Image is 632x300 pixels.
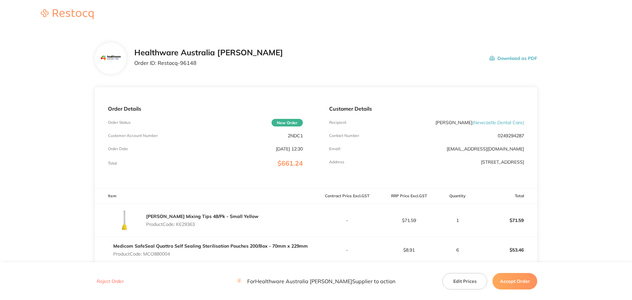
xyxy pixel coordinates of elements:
p: $71.59 [378,218,439,223]
p: $8.91 [378,247,439,253]
p: Customer Details [329,106,524,112]
p: - [316,247,378,253]
a: Medicom SafeSeal Quattro Self Sealing Sterilisation Pouches 200/Box - 70mm x 229mm [113,243,308,249]
a: Restocq logo [34,9,100,20]
p: Order Status [108,120,131,125]
th: Quantity [440,188,475,204]
img: a3pnNXo0Nw [108,204,141,237]
p: $71.59 [476,212,537,228]
span: ( Newcastle Dental Care ) [472,120,524,125]
p: Contact Number [329,133,359,138]
p: Product Code: KE29363 [146,222,258,227]
th: Total [475,188,537,204]
p: 1 [440,218,475,223]
span: New Order [272,119,303,126]
button: Reject Order [95,278,126,284]
span: $661.24 [277,159,303,167]
th: RRP Price Excl. GST [378,188,440,204]
img: Restocq logo [34,9,100,19]
p: Customer Account Number [108,133,158,138]
th: Item [95,188,316,204]
a: [PERSON_NAME] Mixing Tips 48/Pk - Small Yellow [146,213,258,219]
p: Order ID: Restocq- 96148 [134,60,283,66]
button: Edit Prices [442,273,487,289]
p: 6 [440,247,475,253]
p: 2NDC1 [288,133,303,138]
th: Contract Price Excl. GST [316,188,378,204]
p: [DATE] 12:30 [276,146,303,151]
a: [EMAIL_ADDRESS][DOMAIN_NAME] [447,146,524,152]
p: Order Details [108,106,303,112]
p: Recipient [329,120,346,125]
p: Product Code: MCO880004 [113,251,308,257]
p: [PERSON_NAME] [435,120,524,125]
button: Accept Order [492,273,537,289]
button: Download as PDF [489,48,537,68]
p: Address [329,160,344,164]
p: For Healthware Australia [PERSON_NAME] Supplier to action [237,278,395,284]
p: 0249294287 [498,133,524,138]
h2: Healthware Australia [PERSON_NAME] [134,48,283,57]
p: - [316,218,378,223]
p: $53.46 [476,242,537,258]
p: Emaill [329,147,340,151]
p: Order Date [108,147,128,151]
img: Mjc2MnhocQ [100,48,121,69]
p: [STREET_ADDRESS] [481,159,524,165]
p: Total [108,161,117,166]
